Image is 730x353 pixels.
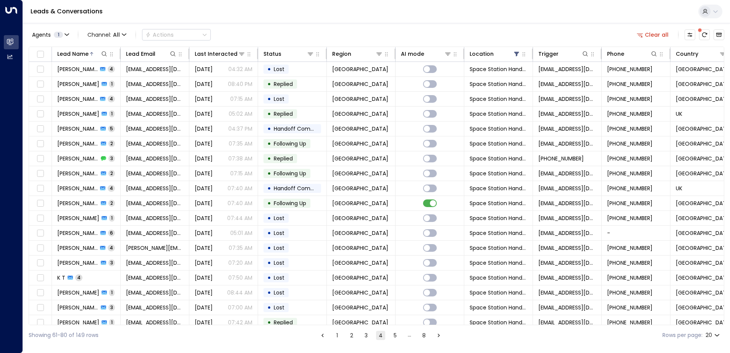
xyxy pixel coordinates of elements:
[274,214,284,222] span: Lost
[332,125,388,133] span: Birmingham
[267,63,271,76] div: •
[318,331,327,340] button: Go to previous page
[676,185,682,192] span: UK
[228,319,252,326] p: 07:42 AM
[376,331,385,340] button: page 4
[126,274,184,282] span: jjtt074@gmail.com
[195,49,245,58] div: Last Interacted
[109,215,115,221] span: 1
[538,125,596,133] span: leads@space-station.co.uk
[108,170,115,176] span: 2
[36,303,45,313] span: Toggle select row
[332,274,388,282] span: Birmingham
[230,170,252,177] p: 07:15 AM
[108,96,115,102] span: 4
[228,155,252,162] p: 07:38 AM
[267,137,271,150] div: •
[126,110,184,118] span: jadenew24@outlook.com
[470,140,527,147] span: Space Station Handsworth
[36,79,45,89] span: Toggle select row
[538,199,596,207] span: leads@space-station.co.uk
[332,229,388,237] span: Birmingham
[126,125,184,133] span: davedoodleberg@gmail.com
[607,125,652,133] span: +447471197697
[267,212,271,225] div: •
[267,256,271,269] div: •
[267,182,271,195] div: •
[108,304,115,311] span: 3
[274,319,293,326] span: Replied
[195,319,213,326] span: Aug 23, 2025
[332,289,388,296] span: Birmingham
[57,274,65,282] span: K T
[607,259,652,267] span: +447670421771
[333,331,342,340] button: Go to page 1
[227,214,252,222] p: 07:44 AM
[126,244,184,252] span: judith.brown457@yahoo.co.uk
[332,319,388,326] span: Birmingham
[607,95,652,103] span: +447944324618
[274,110,293,118] span: Replied
[108,245,115,251] span: 4
[332,170,388,177] span: Birmingham
[401,49,424,58] div: AI mode
[126,80,184,88] span: bafnaisha3@gmail.com
[57,95,98,103] span: Ivan Lopes
[274,125,328,133] span: Handoff Completed
[57,199,99,207] span: Jay Andrews
[676,49,698,58] div: Country
[36,288,45,298] span: Toggle select row
[32,32,51,37] span: Agents
[662,331,703,339] label: Rows per page:
[109,289,115,296] span: 1
[57,65,98,73] span: Isha Bafna
[145,31,174,38] div: Actions
[274,244,284,252] span: Lost
[267,301,271,314] div: •
[332,80,388,88] span: Birmingham
[267,286,271,299] div: •
[685,29,695,40] button: Customize
[31,7,103,16] a: Leads & Conversations
[470,214,527,222] span: Space Station Handsworth
[332,244,388,252] span: Birmingham
[36,214,45,223] span: Toggle select row
[195,125,213,133] span: Aug 12, 2025
[267,167,271,180] div: •
[228,274,252,282] p: 07:50 AM
[607,49,658,58] div: Phone
[538,170,596,177] span: leads@space-station.co.uk
[267,107,271,120] div: •
[57,185,98,192] span: Jawed Shah
[607,155,652,162] span: +447812333380
[538,80,596,88] span: leads@space-station.co.uk
[470,274,527,282] span: Space Station Handsworth
[470,110,527,118] span: Space Station Handsworth
[332,49,383,58] div: Region
[195,289,213,296] span: Jul 28, 2025
[195,140,213,147] span: Aug 11, 2025
[607,185,652,192] span: +447555601306
[126,49,155,58] div: Lead Email
[109,81,115,87] span: 1
[57,49,108,58] div: Lead Name
[538,274,596,282] span: leads@space-station.co.uk
[607,214,652,222] span: +447988159252
[332,199,388,207] span: Birmingham
[274,170,306,177] span: Following Up
[267,78,271,91] div: •
[228,199,252,207] p: 07:40 AM
[57,170,99,177] span: Jane Anderson
[538,65,596,73] span: leads@space-station.co.uk
[126,65,184,73] span: bafnaisha3@gmail.com
[229,244,252,252] p: 07:35 AM
[36,318,45,327] span: Toggle select row
[228,185,252,192] p: 07:40 AM
[538,49,559,58] div: Trigger
[75,274,82,281] span: 4
[195,185,213,192] span: Aug 04, 2025
[391,331,400,340] button: Go to page 5
[54,32,63,38] span: 1
[57,214,99,222] span: Jhanvee Patel
[470,170,527,177] span: Space Station Handsworth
